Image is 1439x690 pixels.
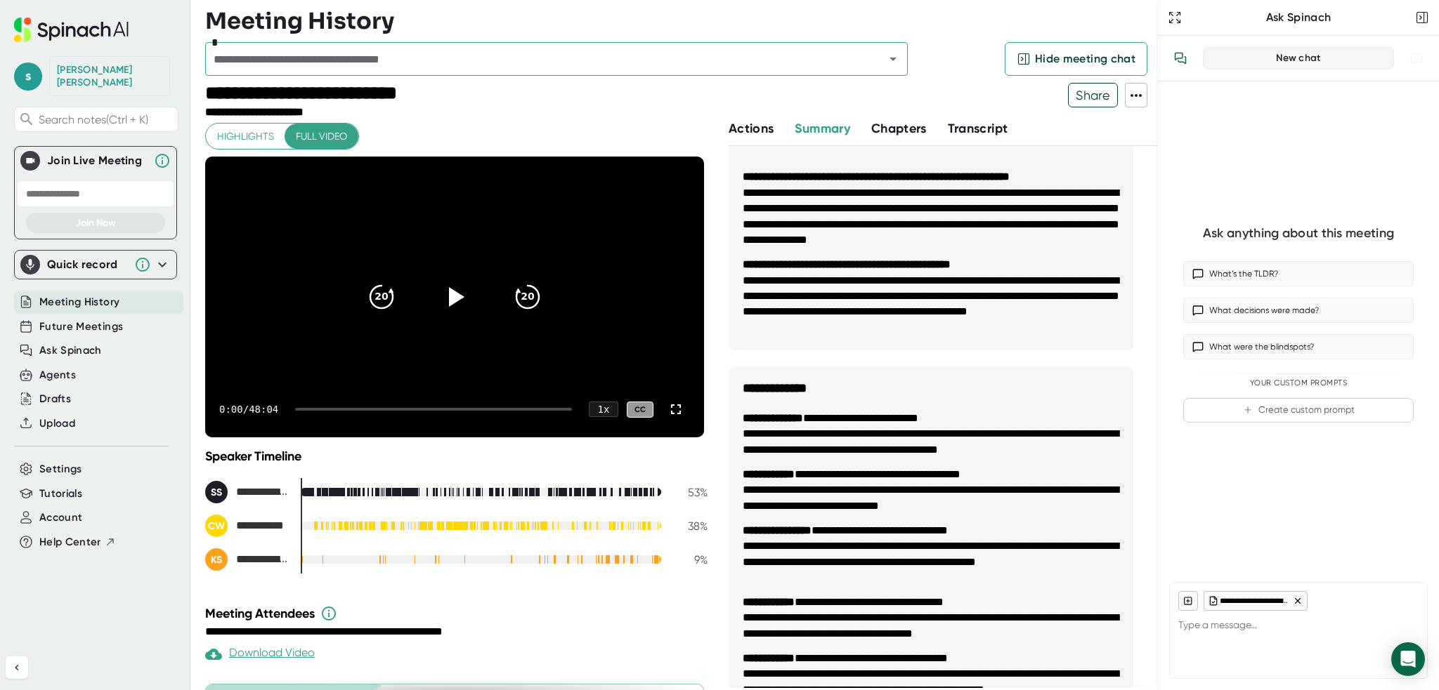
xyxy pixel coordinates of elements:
button: What decisions were made? [1183,298,1414,323]
button: Collapse sidebar [6,656,28,679]
button: Help Center [39,534,116,550]
span: Full video [296,128,347,145]
button: Hide meeting chat [1005,42,1147,76]
div: CC [627,402,653,418]
button: Settings [39,461,82,477]
button: Actions [729,119,774,138]
div: Speaker Timeline [205,449,708,464]
div: Your Custom Prompts [1183,378,1414,388]
span: Highlights [217,128,274,145]
button: Expand to Ask Spinach page [1165,8,1185,27]
div: Join Live MeetingJoin Live Meeting [20,147,171,175]
button: Future Meetings [39,319,123,335]
button: Transcript [948,119,1008,138]
img: Join Live Meeting [23,154,37,168]
div: Quick record [47,258,127,272]
span: Join Now [75,217,116,229]
button: Account [39,510,82,526]
span: s [14,62,42,91]
div: CW [205,515,228,537]
div: SS [205,481,228,503]
div: Open Intercom Messenger [1391,642,1425,676]
button: Join Now [26,213,165,233]
button: Highlights [206,124,285,150]
div: 38 % [672,519,708,533]
div: Chris Wheat [205,515,289,537]
button: Ask Spinach [39,343,102,359]
div: 9 % [672,553,708,566]
button: Tutorials [39,486,82,502]
div: 1 x [589,402,618,417]
div: Scott Nordquist [57,64,162,88]
span: Chapters [871,121,927,136]
button: Summary [795,119,849,138]
button: Drafts [39,391,71,407]
button: Upload [39,416,75,432]
div: Ask anything about this meeting [1203,225,1394,241]
span: Share [1069,83,1117,107]
span: Actions [729,121,774,136]
span: Summary [795,121,849,136]
div: Download Video [205,646,315,663]
button: What’s the TLDR? [1183,261,1414,286]
span: Hide meeting chat [1035,51,1135,67]
div: Quick record [20,251,171,279]
span: Transcript [948,121,1008,136]
button: View conversation history [1166,44,1194,72]
button: Create custom prompt [1183,398,1414,423]
button: Meeting History [39,294,119,310]
div: 0:00 / 48:04 [219,404,278,415]
div: Meeting Attendees [205,605,711,622]
div: New chat [1212,52,1385,65]
div: Keone Schneibel [205,548,289,571]
button: Open [883,49,903,69]
h3: Meeting History [205,8,394,34]
div: KS [205,548,228,571]
button: Close conversation sidebar [1412,8,1432,27]
span: Search notes (Ctrl + K) [39,113,174,126]
button: What were the blindspots? [1183,334,1414,359]
button: Full video [285,124,358,150]
span: Help Center [39,534,101,550]
button: Chapters [871,119,927,138]
div: Join Live Meeting [47,154,147,168]
button: Agents [39,367,76,383]
div: Ask Spinach [1185,11,1412,25]
button: Share [1068,83,1118,107]
div: 53 % [672,486,708,499]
